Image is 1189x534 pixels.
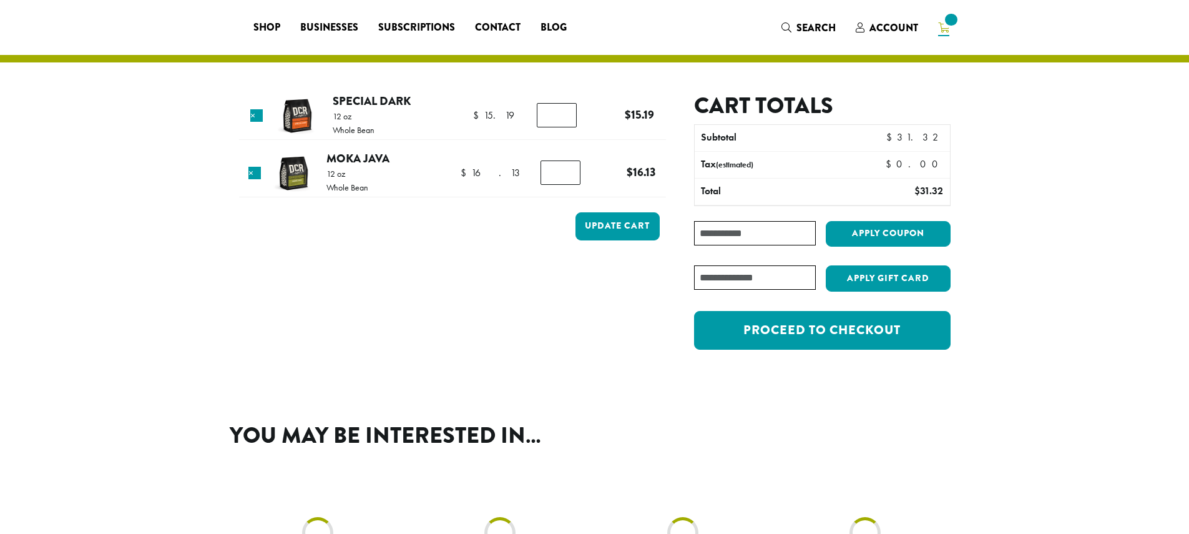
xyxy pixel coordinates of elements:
span: $ [914,184,920,197]
a: Blog [531,17,577,37]
a: Subscriptions [368,17,465,37]
bdi: 15.19 [625,106,654,123]
h2: You may be interested in… [230,422,960,449]
th: Subtotal [695,125,848,151]
a: Remove this item [250,109,263,122]
h2: Cart totals [694,92,950,119]
bdi: 16.13 [627,164,656,180]
span: $ [625,106,631,123]
button: Apply Gift Card [826,265,951,292]
p: 12 oz [333,112,374,121]
span: $ [886,157,896,171]
bdi: 31.32 [914,184,943,197]
span: $ [886,131,897,144]
th: Total [695,179,848,205]
a: Shop [243,17,290,37]
span: $ [473,109,484,122]
bdi: 16.13 [461,166,525,179]
span: Businesses [300,20,358,36]
img: Special Dark [277,96,318,136]
p: Whole Bean [326,183,368,192]
a: Special Dark [333,92,411,109]
a: Search [771,17,846,38]
p: Whole Bean [333,126,374,134]
a: Proceed to checkout [694,311,950,350]
button: Apply coupon [826,221,951,247]
p: 12 oz [326,169,368,178]
bdi: 0.00 [886,157,944,171]
span: Subscriptions [378,20,455,36]
img: Moka Java [273,153,314,194]
input: Product quantity [541,161,580,184]
span: Account [869,21,918,35]
span: $ [627,164,633,180]
span: Contact [475,20,521,36]
small: (estimated) [716,159,753,170]
a: Account [846,17,928,38]
span: Blog [541,20,567,36]
span: $ [461,166,471,179]
a: Moka Java [326,150,389,167]
bdi: 31.32 [886,131,943,144]
span: Search [796,21,836,35]
button: Update cart [575,212,660,240]
a: Businesses [290,17,368,37]
a: Remove this item [248,167,261,179]
span: Shop [253,20,280,36]
a: Contact [465,17,531,37]
bdi: 15.19 [473,109,514,122]
input: Product quantity [537,103,577,127]
th: Tax [695,152,875,178]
